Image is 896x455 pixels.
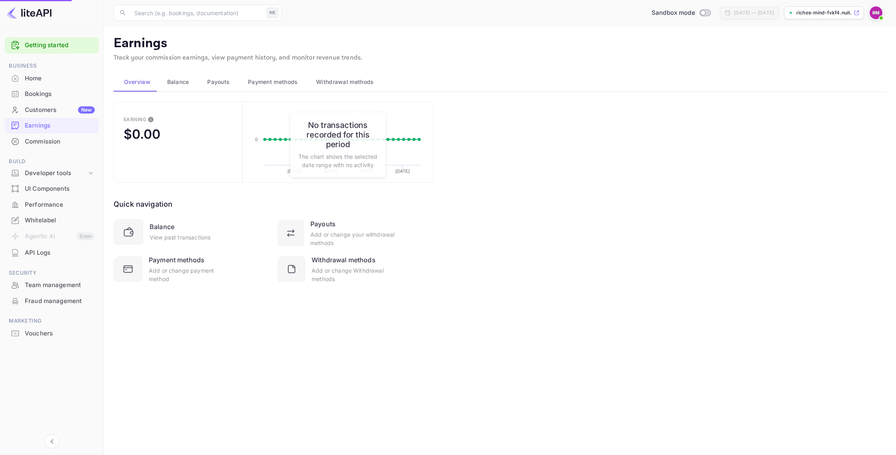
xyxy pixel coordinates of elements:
[25,121,95,130] div: Earnings
[25,184,95,194] div: UI Components
[207,77,230,87] span: Payouts
[114,53,886,63] p: Track your commission earnings, view payment history, and monitor revenue trends.
[144,113,157,126] button: This is the amount of confirmed commission that will be paid to you on the next scheduled deposit
[25,41,95,50] a: Getting started
[5,118,99,133] a: Earnings
[25,106,95,115] div: Customers
[312,255,376,265] div: Withdrawal methods
[5,245,99,260] a: API Logs
[150,222,174,231] div: Balance
[25,216,95,225] div: Whitelabel
[130,5,263,21] input: Search (e.g. bookings, documentation)
[5,269,99,277] span: Security
[396,169,410,174] text: [DATE]
[5,293,99,308] a: Fraud management
[5,134,99,149] a: Commission
[5,197,99,212] a: Performance
[5,181,99,197] div: UI Components
[25,248,95,257] div: API Logs
[114,72,886,92] div: scrollable auto tabs example
[5,102,99,118] div: CustomersNew
[5,157,99,166] span: Build
[5,326,99,341] a: Vouchers
[150,233,210,241] div: View past transactions
[5,86,99,102] div: Bookings
[25,137,95,146] div: Commission
[255,137,257,142] text: 0
[316,77,374,87] span: Withdrawal methods
[266,8,278,18] div: ⌘K
[5,197,99,213] div: Performance
[5,166,99,180] div: Developer tools
[6,6,52,19] img: LiteAPI logo
[5,102,99,117] a: CustomersNew
[5,293,99,309] div: Fraud management
[5,62,99,70] span: Business
[124,77,150,87] span: Overview
[5,181,99,196] a: UI Components
[167,77,189,87] span: Balance
[78,106,95,114] div: New
[312,266,395,283] div: Add or change Withdrawal methods
[25,74,95,83] div: Home
[25,297,95,306] div: Fraud management
[652,8,695,18] span: Sandbox mode
[5,326,99,341] div: Vouchers
[5,71,99,86] a: Home
[648,8,714,18] div: Switch to Production mode
[310,230,395,247] div: Add or change your withdrawal methods
[114,102,242,183] button: EarningThis is the amount of confirmed commission that will be paid to you on the next scheduled ...
[298,120,378,149] h6: No transactions recorded for this period
[114,36,886,52] p: Earnings
[734,9,774,16] div: [DATE] — [DATE]
[25,281,95,290] div: Team management
[870,6,882,19] img: Riches Mind
[25,200,95,210] div: Performance
[796,9,852,16] p: riches-mind-fvkf4.nuit...
[124,126,160,142] div: $0.00
[298,152,378,169] p: The chart shows the selected date range with no activity
[310,219,336,229] div: Payouts
[45,434,59,449] button: Collapse navigation
[248,77,298,87] span: Payment methods
[5,277,99,292] a: Team management
[5,245,99,261] div: API Logs
[114,199,172,210] div: Quick navigation
[5,134,99,150] div: Commission
[5,277,99,293] div: Team management
[25,169,87,178] div: Developer tools
[124,116,146,122] div: Earning
[5,86,99,101] a: Bookings
[5,213,99,227] a: Whitelabel
[288,169,302,174] text: [DATE]
[149,255,204,265] div: Payment methods
[5,37,99,54] div: Getting started
[149,266,231,283] div: Add or change payment method
[5,317,99,325] span: Marketing
[5,118,99,134] div: Earnings
[25,329,95,338] div: Vouchers
[25,90,95,99] div: Bookings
